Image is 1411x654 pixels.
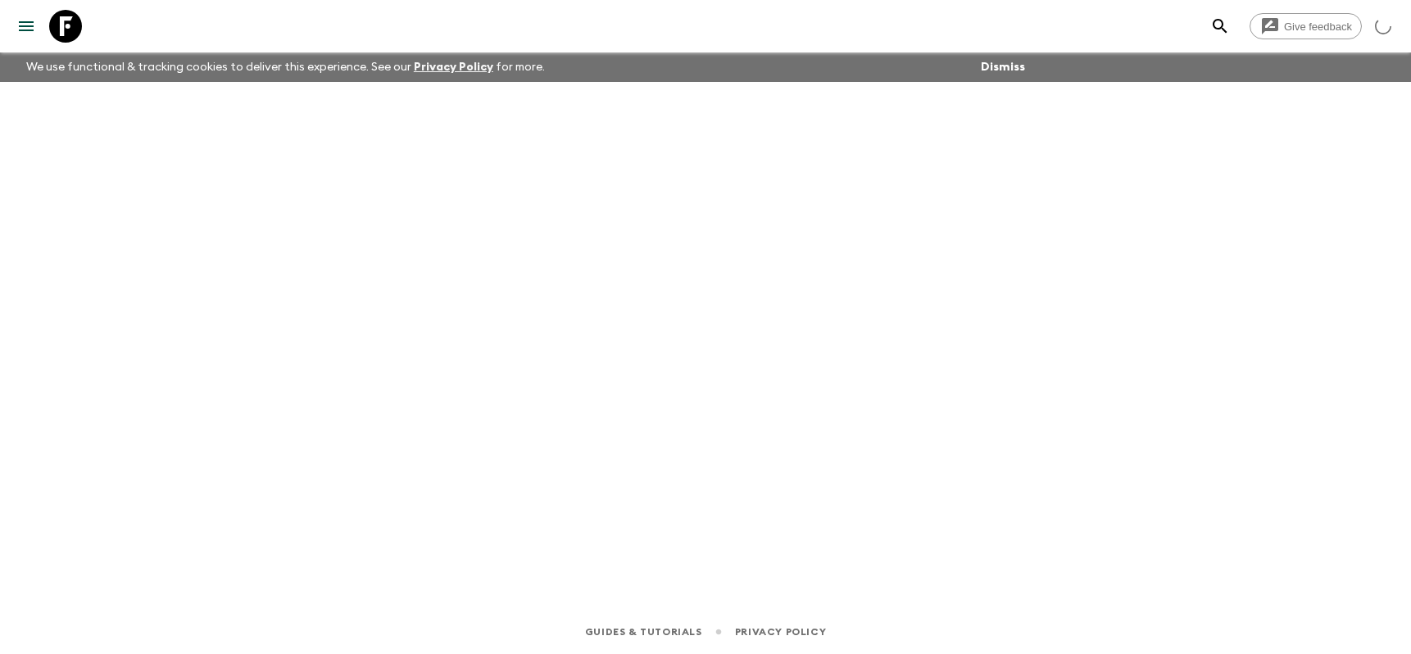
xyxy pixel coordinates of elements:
[585,623,702,641] a: Guides & Tutorials
[1250,13,1362,39] a: Give feedback
[735,623,826,641] a: Privacy Policy
[10,10,43,43] button: menu
[1204,10,1236,43] button: search adventures
[20,52,551,82] p: We use functional & tracking cookies to deliver this experience. See our for more.
[1275,20,1361,33] span: Give feedback
[414,61,493,73] a: Privacy Policy
[977,56,1029,79] button: Dismiss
